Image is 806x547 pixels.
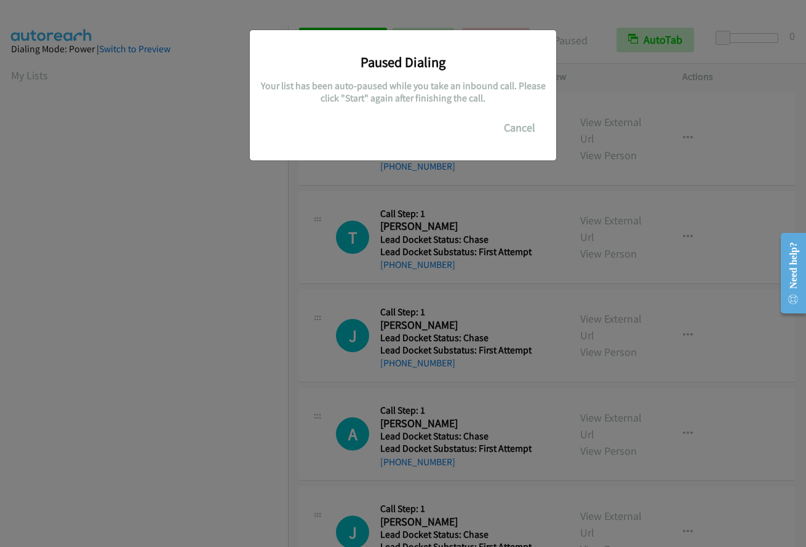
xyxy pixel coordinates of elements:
[492,116,547,140] button: Cancel
[259,53,547,71] h3: Paused Dialing
[770,224,806,322] iframe: Resource Center
[259,80,547,104] h5: Your list has been auto-paused while you take an inbound call. Please click "Start" again after f...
